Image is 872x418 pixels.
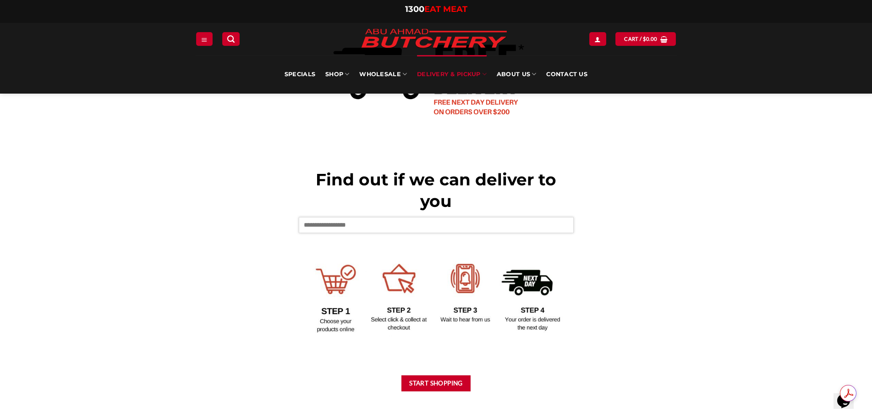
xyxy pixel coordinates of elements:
a: About Us [497,55,536,94]
a: Login [589,32,606,45]
a: Specials [285,55,315,94]
a: Delivery & Pickup [417,55,487,94]
span: 1300 [405,4,424,14]
iframe: chat widget [834,381,863,409]
span: EAT MEAT [424,4,467,14]
button: Start Shopping [401,375,471,391]
span: Cart / [624,35,657,43]
a: Menu [196,32,213,45]
a: SHOP [325,55,349,94]
a: Contact Us [546,55,587,94]
bdi: 0.00 [643,36,658,42]
a: Wholesale [359,55,407,94]
a: Search [222,32,240,45]
span: $ [643,35,646,43]
a: View cart [615,32,676,45]
a: 1300EAT MEAT [405,4,467,14]
img: Abu Ahmad Butchery [354,23,514,55]
span: Find out if we can deliver to you [316,169,556,211]
img: Delivery Options [299,253,574,337]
